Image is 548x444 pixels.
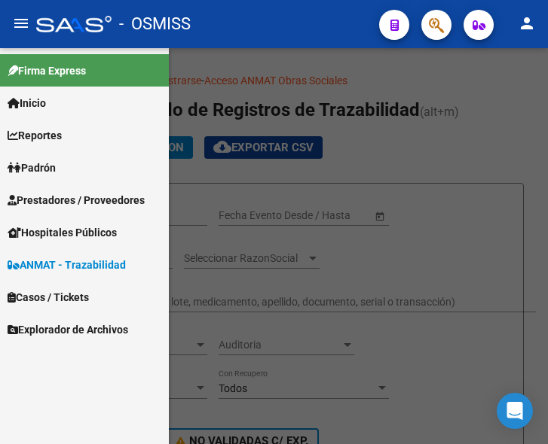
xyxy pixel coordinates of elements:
[8,257,126,273] span: ANMAT - Trazabilidad
[119,8,191,41] span: - OSMISS
[8,321,128,338] span: Explorador de Archivos
[8,160,56,176] span: Padrón
[8,127,62,144] span: Reportes
[12,14,30,32] mat-icon: menu
[497,393,533,429] div: Open Intercom Messenger
[8,289,89,306] span: Casos / Tickets
[518,14,536,32] mat-icon: person
[8,62,86,79] span: Firma Express
[8,224,117,241] span: Hospitales Públicos
[8,95,46,111] span: Inicio
[8,192,145,208] span: Prestadores / Proveedores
